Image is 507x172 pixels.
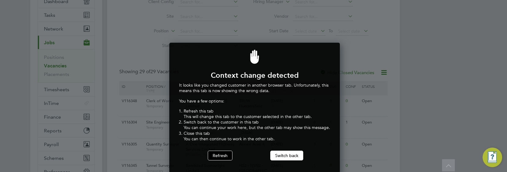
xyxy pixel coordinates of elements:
[179,82,330,93] p: It looks like you changed customer in another browser tab. Unfortunately, this means this tab is ...
[483,148,502,167] button: Engage Resource Center
[184,108,330,119] li: Refresh this tab This will change this tab to the customer selected in the other tab.
[270,151,303,160] button: Switch back
[179,98,330,104] p: You have a few options:
[184,131,330,142] li: Close this tab You can then continue to work in the other tab.
[208,151,232,160] button: Refresh
[184,119,330,130] li: Switch back to the customer in this tab You can continue your work here, but the other tab may sh...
